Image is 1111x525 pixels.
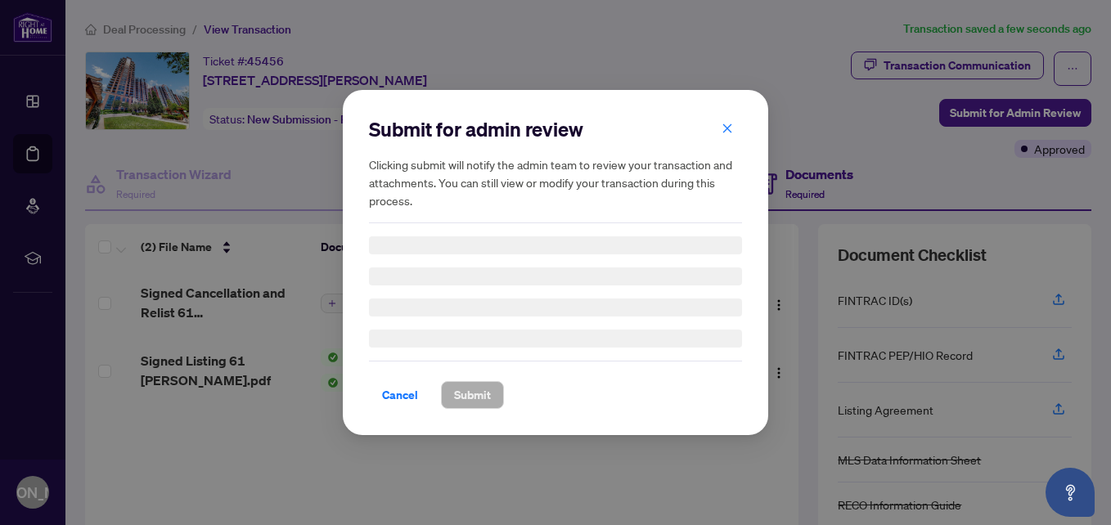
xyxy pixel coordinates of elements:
[722,123,733,134] span: close
[382,382,418,408] span: Cancel
[369,155,742,209] h5: Clicking submit will notify the admin team to review your transaction and attachments. You can st...
[369,381,431,409] button: Cancel
[1046,468,1095,517] button: Open asap
[441,381,504,409] button: Submit
[369,116,742,142] h2: Submit for admin review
